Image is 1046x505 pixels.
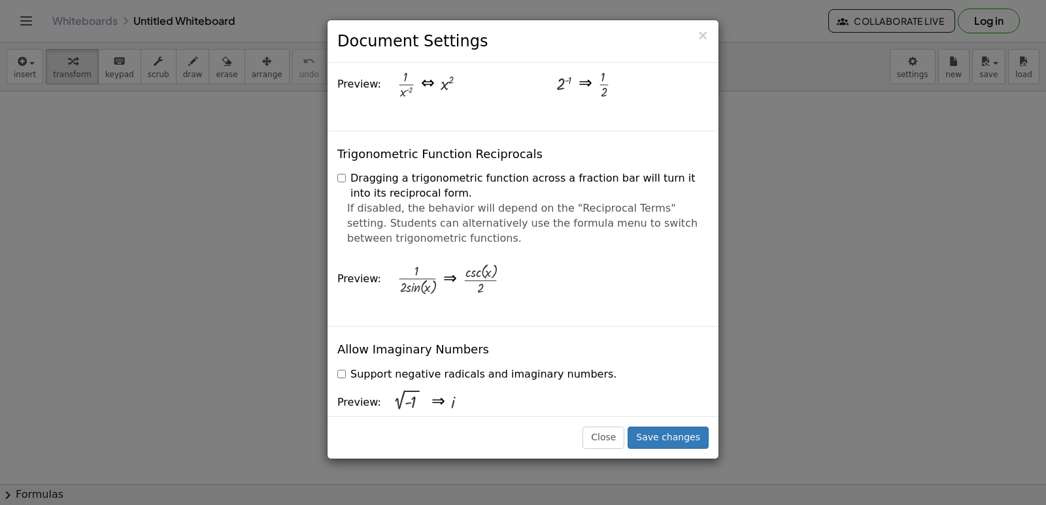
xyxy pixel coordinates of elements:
div: ⇒ [443,268,457,291]
button: Save changes [628,427,709,449]
label: Support negative radicals and imaginary numbers. [337,367,616,382]
input: Dragging a trigonometric function across a fraction bar will turn it into its reciprocal form. [337,174,346,182]
input: Support negative radicals and imaginary numbers. [337,370,346,378]
label: Dragging a trigonometric function across a fraction bar will turn it into its reciprocal form. [337,171,709,201]
span: Preview: [337,396,381,408]
button: Close [582,427,624,449]
h4: Trigonometric Function Reciprocals [337,148,543,161]
button: Close [697,29,709,42]
p: If disabled, the behavior will depend on the "Reciprocal Terms" setting. Students can alternative... [347,201,699,246]
h4: Allow Imaginary Numbers [337,343,489,356]
h3: Document Settings [337,30,709,52]
span: Preview: [337,272,381,285]
div: ⇔ [421,73,435,96]
div: ⇒ [579,73,592,96]
div: ⇒ [431,391,445,414]
span: × [697,27,709,43]
span: Preview: [337,78,381,90]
